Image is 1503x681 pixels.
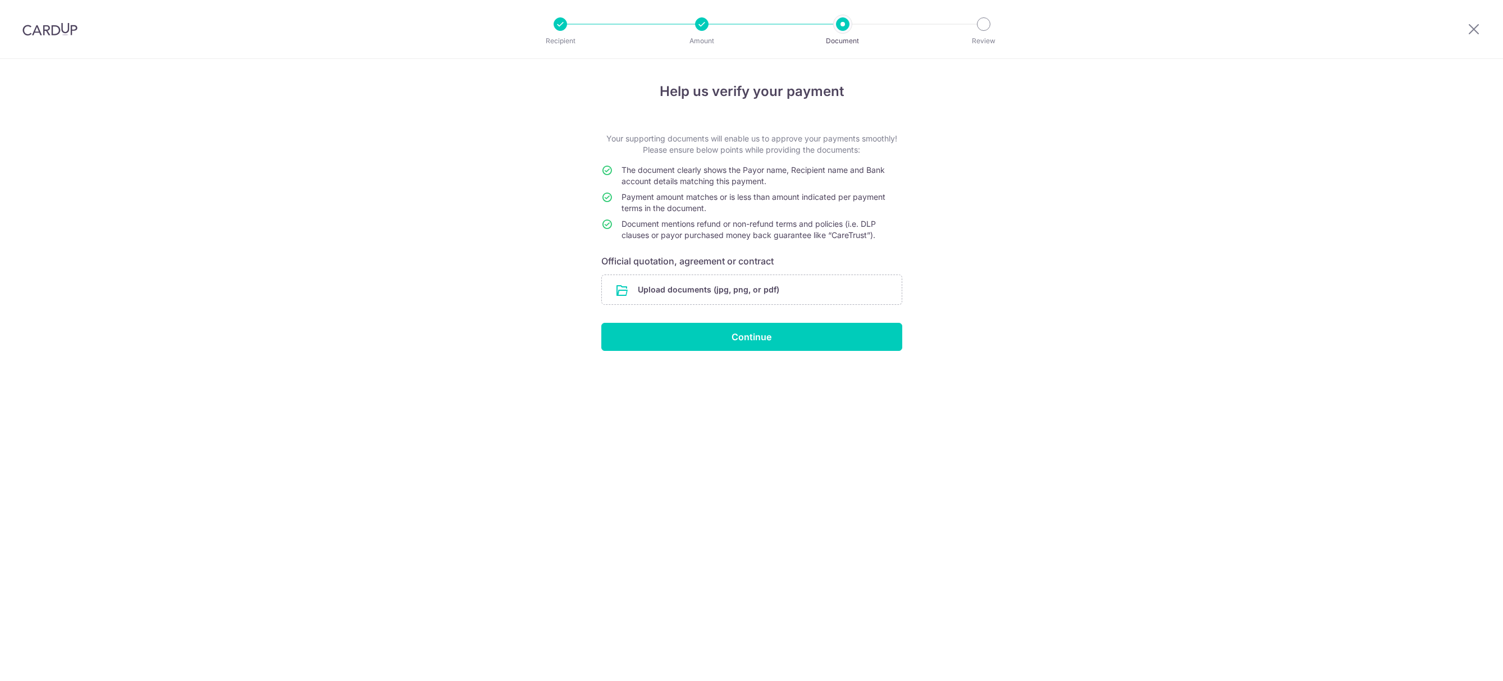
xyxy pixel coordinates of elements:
h6: Official quotation, agreement or contract [601,254,902,268]
p: Recipient [519,35,602,47]
img: CardUp [22,22,77,36]
p: Review [942,35,1025,47]
p: Document [801,35,884,47]
span: The document clearly shows the Payor name, Recipient name and Bank account details matching this ... [622,165,885,186]
input: Continue [601,323,902,351]
div: Upload documents (jpg, png, or pdf) [601,275,902,305]
h4: Help us verify your payment [601,81,902,102]
p: Your supporting documents will enable us to approve your payments smoothly! Please ensure below p... [601,133,902,156]
p: Amount [660,35,743,47]
span: Payment amount matches or is less than amount indicated per payment terms in the document. [622,192,885,213]
span: Document mentions refund or non-refund terms and policies (i.e. DLP clauses or payor purchased mo... [622,219,876,240]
